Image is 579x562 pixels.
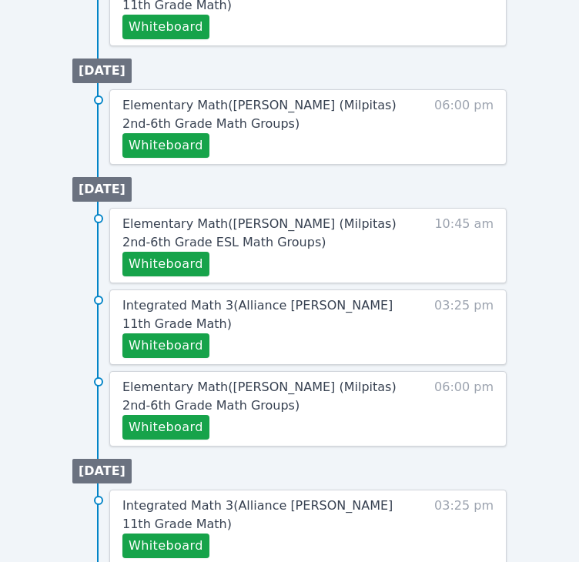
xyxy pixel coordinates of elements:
span: Elementary Math ( [PERSON_NAME] (Milpitas) 2nd-6th Grade Math Groups ) [122,98,397,131]
button: Whiteboard [122,133,209,158]
span: 06:00 pm [434,378,494,440]
span: Integrated Math 3 ( Alliance [PERSON_NAME] 11th Grade Math ) [122,498,393,531]
span: 10:45 am [434,215,494,276]
a: Elementary Math([PERSON_NAME] (Milpitas) 2nd-6th Grade Math Groups) [122,378,401,415]
span: Integrated Math 3 ( Alliance [PERSON_NAME] 11th Grade Math ) [122,298,393,331]
button: Whiteboard [122,415,209,440]
a: Integrated Math 3(Alliance [PERSON_NAME] 11th Grade Math) [122,296,401,333]
button: Whiteboard [122,534,209,558]
span: 03:25 pm [434,497,494,558]
a: Elementary Math([PERSON_NAME] (Milpitas) 2nd-6th Grade ESL Math Groups) [122,215,401,252]
span: 03:25 pm [434,296,494,358]
span: 06:00 pm [434,96,494,158]
button: Whiteboard [122,15,209,39]
span: Elementary Math ( [PERSON_NAME] (Milpitas) 2nd-6th Grade ESL Math Groups ) [122,216,397,249]
button: Whiteboard [122,252,209,276]
li: [DATE] [72,177,132,202]
a: Integrated Math 3(Alliance [PERSON_NAME] 11th Grade Math) [122,497,401,534]
a: Elementary Math([PERSON_NAME] (Milpitas) 2nd-6th Grade Math Groups) [122,96,401,133]
li: [DATE] [72,459,132,483]
button: Whiteboard [122,333,209,358]
li: [DATE] [72,59,132,83]
span: Elementary Math ( [PERSON_NAME] (Milpitas) 2nd-6th Grade Math Groups ) [122,380,397,413]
